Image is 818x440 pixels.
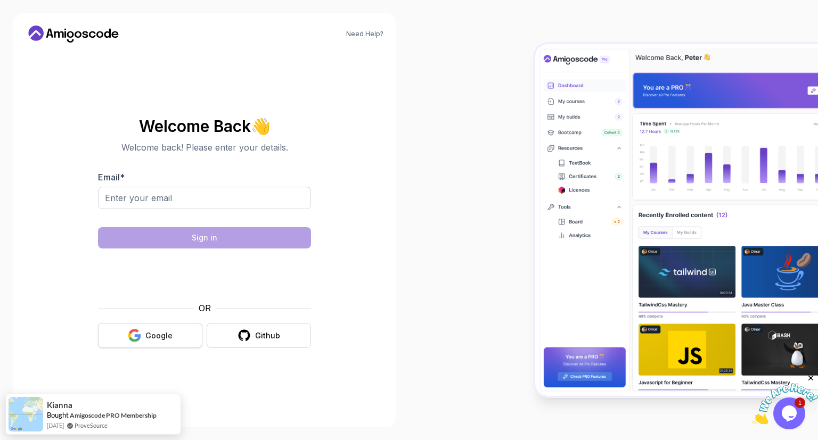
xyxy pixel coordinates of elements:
[47,411,69,419] span: Bought
[124,255,285,295] iframe: Widget containing checkbox for hCaptcha security challenge
[207,323,311,348] button: Github
[251,118,271,135] span: 👋
[192,233,217,243] div: Sign in
[47,421,64,430] span: [DATE]
[752,373,818,424] iframe: chat widget
[26,26,121,43] a: Home link
[98,172,125,182] label: Email *
[255,330,280,341] div: Github
[98,187,311,209] input: Enter your email
[70,411,157,419] a: Amigoscode PRO Membership
[145,330,173,341] div: Google
[75,421,108,430] a: ProveSource
[199,302,211,314] p: OR
[98,227,311,248] button: Sign in
[346,30,383,38] a: Need Help?
[47,401,72,410] span: Kianna
[98,323,202,348] button: Google
[98,118,311,135] h2: Welcome Back
[98,141,311,154] p: Welcome back! Please enter your details.
[535,44,818,396] img: Amigoscode Dashboard
[9,397,43,431] img: provesource social proof notification image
